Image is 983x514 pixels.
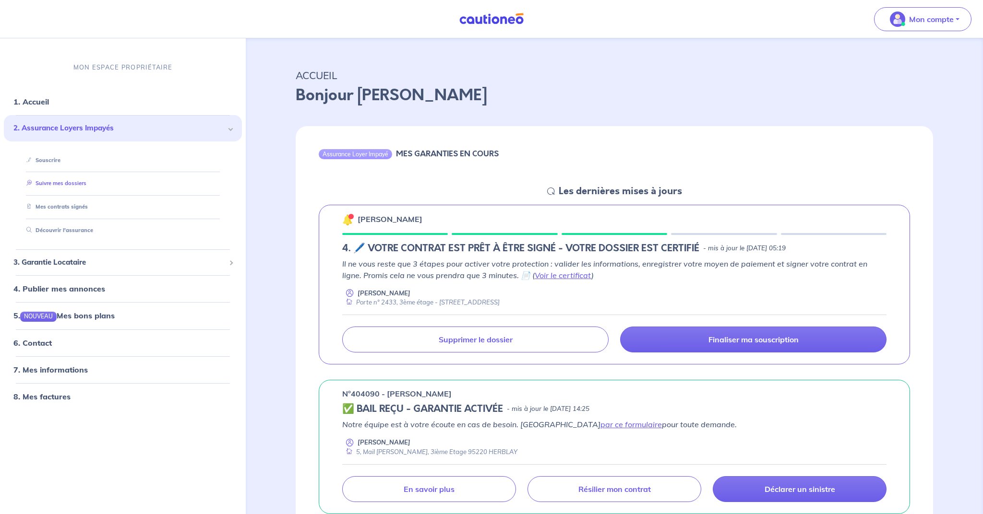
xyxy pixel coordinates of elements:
[15,199,230,215] div: Mes contrats signés
[342,298,500,307] div: Porte n° 2433, 3ème étage - [STREET_ADDRESS]
[342,243,887,254] div: state: CONTRACT-INFO-IN-PROGRESS, Context: NEW,CHOOSE-CERTIFICATE,ALONE,LESSOR-DOCUMENTS
[765,484,835,494] p: Déclarer un sinistre
[342,214,354,225] img: 🔔
[342,388,452,399] p: n°404090 - [PERSON_NAME]
[15,222,230,238] div: Découvrir l'assurance
[358,438,410,447] p: [PERSON_NAME]
[342,403,503,415] h5: ✅ BAIL REÇU - GARANTIE ACTIVÉE
[358,213,422,225] p: [PERSON_NAME]
[13,97,49,106] a: 1. Accueil
[13,338,52,348] a: 6. Contact
[4,333,242,352] div: 6. Contact
[4,306,242,326] div: 5.NOUVEAUMes bons plans
[319,149,392,159] div: Assurance Loyer Impayé
[4,280,242,299] div: 4. Publier mes annonces
[527,476,701,502] a: Résilier mon contrat
[23,157,60,164] a: Souscrire
[4,115,242,141] div: 2. Assurance Loyers Impayés
[620,327,887,352] a: Finaliser ma souscription
[578,484,651,494] p: Résilier mon contrat
[296,67,933,84] p: ACCUEIL
[456,13,527,25] img: Cautioneo
[439,335,513,344] p: Supprimer le dossier
[535,270,591,280] a: Voir le certificat
[342,403,887,415] div: state: CONTRACT-VALIDATED, Context: ,MAYBE-CERTIFICATE,,LESSOR-DOCUMENTS,IS-ODEALIM
[342,258,887,281] p: Il ne vous reste que 3 étapes pour activer votre protection : valider les informations, enregistr...
[890,12,905,27] img: illu_account_valid_menu.svg
[13,123,225,134] span: 2. Assurance Loyers Impayés
[507,404,589,414] p: - mis à jour le [DATE] 14:25
[23,203,88,210] a: Mes contrats signés
[358,289,410,298] p: [PERSON_NAME]
[708,335,799,344] p: Finaliser ma souscription
[713,476,887,502] a: Déclarer un sinistre
[342,327,609,352] a: Supprimer le dossier
[396,149,499,158] h6: MES GARANTIES EN COURS
[909,13,954,25] p: Mon compte
[600,420,662,429] a: par ce formulaire
[73,63,172,72] p: MON ESPACE PROPRIÉTAIRE
[23,227,93,234] a: Découvrir l'assurance
[342,243,699,254] h5: 4. 🖊️ VOTRE CONTRAT EST PRÊT À ÊTRE SIGNÉ - VOTRE DOSSIER EST CERTIFIÉ
[342,447,517,456] div: 5, Mail [PERSON_NAME], 3ième Etage 95220 HERBLAY
[15,152,230,168] div: Souscrire
[13,284,105,294] a: 4. Publier mes annonces
[874,7,971,31] button: illu_account_valid_menu.svgMon compte
[4,360,242,379] div: 7. Mes informations
[13,392,71,401] a: 8. Mes factures
[342,419,887,430] p: Notre équipe est à votre écoute en cas de besoin. [GEOGRAPHIC_DATA] pour toute demande.
[13,257,225,268] span: 3. Garantie Locataire
[13,311,115,321] a: 5.NOUVEAUMes bons plans
[559,186,682,197] h5: Les dernières mises à jours
[4,92,242,111] div: 1. Accueil
[404,484,455,494] p: En savoir plus
[23,180,86,187] a: Suivre mes dossiers
[296,84,933,107] p: Bonjour [PERSON_NAME]
[342,476,516,502] a: En savoir plus
[15,176,230,192] div: Suivre mes dossiers
[4,387,242,406] div: 8. Mes factures
[4,253,242,272] div: 3. Garantie Locataire
[703,244,786,253] p: - mis à jour le [DATE] 05:19
[13,365,88,374] a: 7. Mes informations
